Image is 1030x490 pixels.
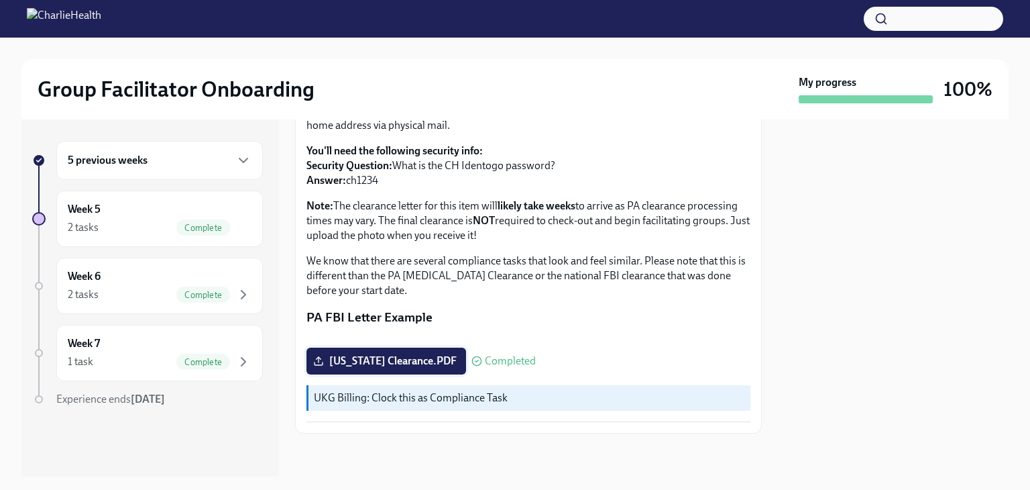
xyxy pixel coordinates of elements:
[32,191,263,247] a: Week 52 tasksComplete
[306,159,392,172] strong: Security Question:
[306,309,750,326] p: PA FBI Letter Example
[68,220,99,235] div: 2 tasks
[56,141,263,180] div: 5 previous weeks
[485,356,536,366] span: Completed
[943,77,992,101] h3: 100%
[68,287,99,302] div: 2 tasks
[306,174,346,187] strong: Answer:
[176,290,230,300] span: Complete
[306,144,483,157] strong: You'll need the following security info:
[176,223,230,233] span: Complete
[314,391,745,405] p: UKG Billing: Clock this as Compliance Task
[68,354,93,369] div: 1 task
[306,348,466,375] label: [US_STATE] Clearance.PDF
[32,325,263,381] a: Week 71 taskComplete
[68,269,101,284] h6: Week 6
[27,8,101,30] img: CharlieHealth
[306,199,333,212] strong: Note:
[176,357,230,367] span: Complete
[68,202,101,217] h6: Week 5
[306,254,750,298] p: We know that there are several compliance tasks that look and feel similar. Please note that this...
[473,214,495,227] strong: NOT
[799,75,856,90] strong: My progress
[306,144,750,188] p: What is the CH Identogo password? ch1234
[56,393,165,405] span: Experience ends
[131,393,165,405] strong: [DATE]
[498,199,575,212] strong: likely take weeks
[38,76,314,103] h2: Group Facilitator Onboarding
[68,336,100,351] h6: Week 7
[316,354,457,368] span: [US_STATE] Clearance.PDF
[306,199,750,243] p: The clearance letter for this item will to arrive as PA clearance processing times may vary. The ...
[68,153,148,168] h6: 5 previous weeks
[32,258,263,314] a: Week 62 tasksComplete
